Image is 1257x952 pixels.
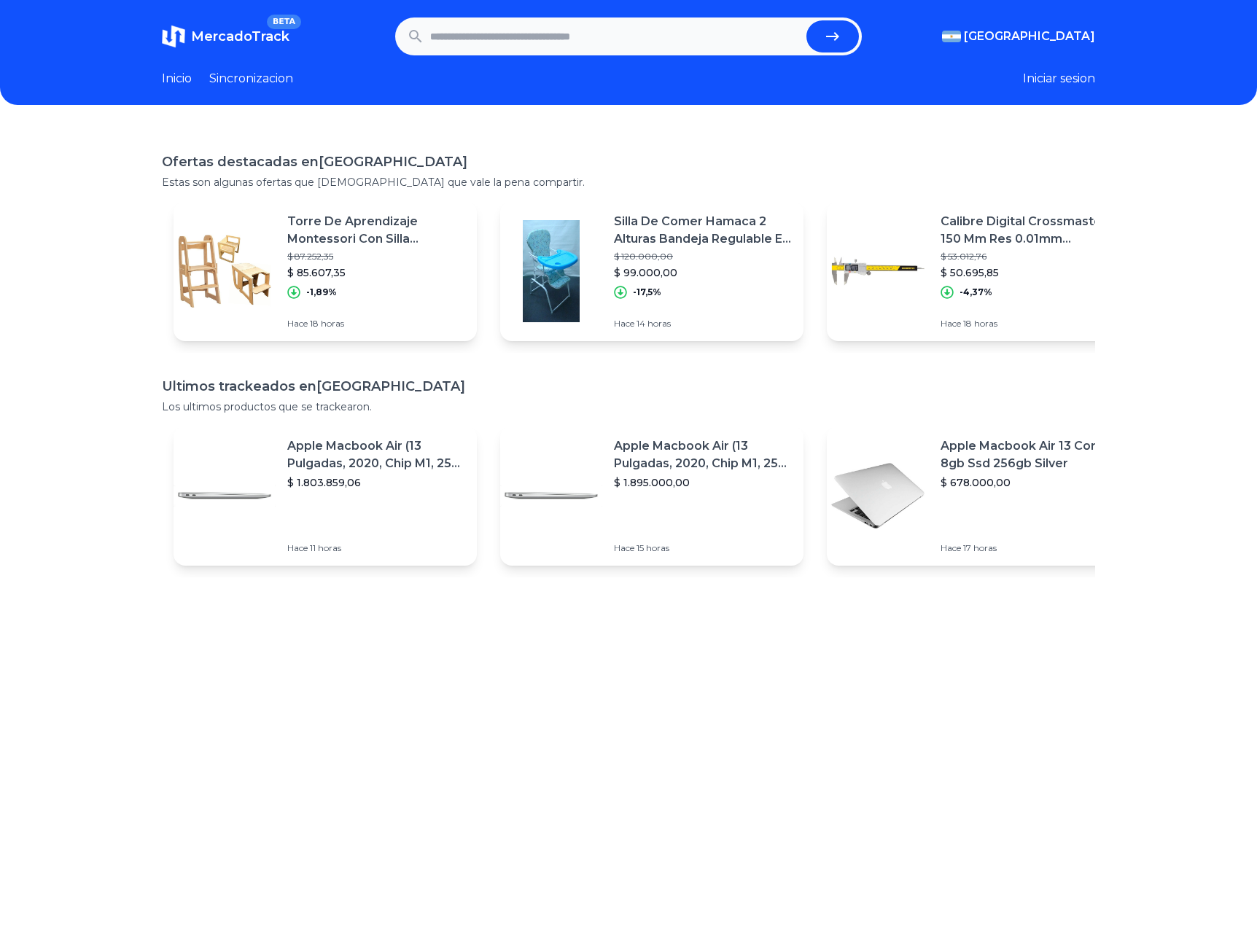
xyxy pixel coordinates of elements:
img: Featured image [827,445,929,547]
p: Hace 14 horas [614,318,792,329]
img: MercadoTrack [162,25,185,48]
p: Apple Macbook Air (13 Pulgadas, 2020, Chip M1, 256 Gb De Ssd, 8 Gb De Ram) - Plata [287,437,465,472]
a: Featured imageApple Macbook Air (13 Pulgadas, 2020, Chip M1, 256 Gb De Ssd, 8 Gb De Ram) - Plata$... [500,426,803,566]
p: Apple Macbook Air 13 Core I5 8gb Ssd 256gb Silver [941,437,1118,472]
p: $ 50.695,85 [941,265,1118,280]
a: Featured imageApple Macbook Air 13 Core I5 8gb Ssd 256gb Silver$ 678.000,00Hace 17 horas [827,426,1130,566]
img: Featured image [500,445,602,547]
p: Calibre Digital Crossmaster 150 Mm Res 0.01mm 9936520 [941,213,1118,248]
p: Hace 18 horas [941,318,1118,329]
button: [GEOGRAPHIC_DATA] [942,28,1095,45]
p: -1,89% [306,286,337,298]
a: Featured imageCalibre Digital Crossmaster 150 Mm Res 0.01mm 9936520$ 53.012,76$ 50.695,85-4,37%Ha... [827,201,1130,341]
h1: Ofertas destacadas en [GEOGRAPHIC_DATA] [162,152,1095,172]
p: $ 120.000,00 [614,251,792,262]
p: Hace 11 horas [287,542,465,554]
p: $ 1.803.859,06 [287,475,465,490]
a: Sincronizacion [209,70,293,87]
p: Los ultimos productos que se trackearon. [162,399,1095,414]
p: Torre De Aprendizaje Montessori Con Silla Montessori [287,213,465,248]
img: Featured image [827,220,929,322]
p: Apple Macbook Air (13 Pulgadas, 2020, Chip M1, 256 Gb De Ssd, 8 Gb De Ram) - Plata [614,437,792,472]
img: Featured image [174,220,276,322]
button: Iniciar sesion [1023,70,1095,87]
p: $ 53.012,76 [941,251,1118,262]
p: Hace 17 horas [941,542,1118,554]
a: MercadoTrackBETA [162,25,289,48]
img: Featured image [174,445,276,547]
a: Featured imageSilla De Comer Hamaca 2 Alturas Bandeja Regulable En Distanc$ 120.000,00$ 99.000,00... [500,201,803,341]
span: [GEOGRAPHIC_DATA] [964,28,1095,45]
h1: Ultimos trackeados en [GEOGRAPHIC_DATA] [162,376,1095,397]
p: $ 678.000,00 [941,475,1118,490]
p: $ 87.252,35 [287,251,465,262]
p: Estas son algunas ofertas que [DEMOGRAPHIC_DATA] que vale la pena compartir. [162,175,1095,190]
img: Argentina [942,31,961,42]
img: Featured image [500,220,602,322]
span: MercadoTrack [191,28,289,44]
p: $ 85.607,35 [287,265,465,280]
p: Silla De Comer Hamaca 2 Alturas Bandeja Regulable En Distanc [614,213,792,248]
p: Hace 15 horas [614,542,792,554]
p: -4,37% [960,286,992,298]
a: Featured imageApple Macbook Air (13 Pulgadas, 2020, Chip M1, 256 Gb De Ssd, 8 Gb De Ram) - Plata$... [174,426,477,566]
p: Hace 18 horas [287,318,465,329]
span: BETA [267,15,301,29]
p: $ 99.000,00 [614,265,792,280]
a: Featured imageTorre De Aprendizaje Montessori Con Silla Montessori$ 87.252,35$ 85.607,35-1,89%Hac... [174,201,477,341]
p: $ 1.895.000,00 [614,475,792,490]
p: -17,5% [633,286,661,298]
a: Inicio [162,70,192,87]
